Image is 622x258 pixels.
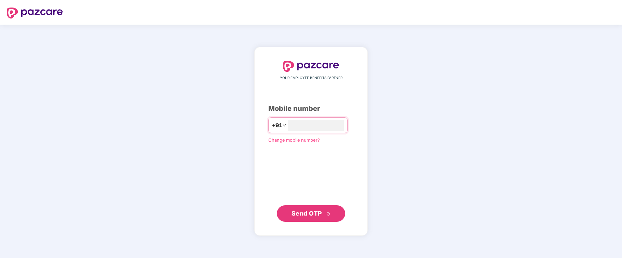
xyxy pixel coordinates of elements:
[292,210,322,217] span: Send OTP
[280,75,342,81] span: YOUR EMPLOYEE BENEFITS PARTNER
[7,8,63,18] img: logo
[277,205,345,222] button: Send OTPdouble-right
[326,212,331,216] span: double-right
[283,61,339,72] img: logo
[282,123,286,127] span: down
[272,121,282,130] span: +91
[268,103,354,114] div: Mobile number
[268,137,320,143] a: Change mobile number?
